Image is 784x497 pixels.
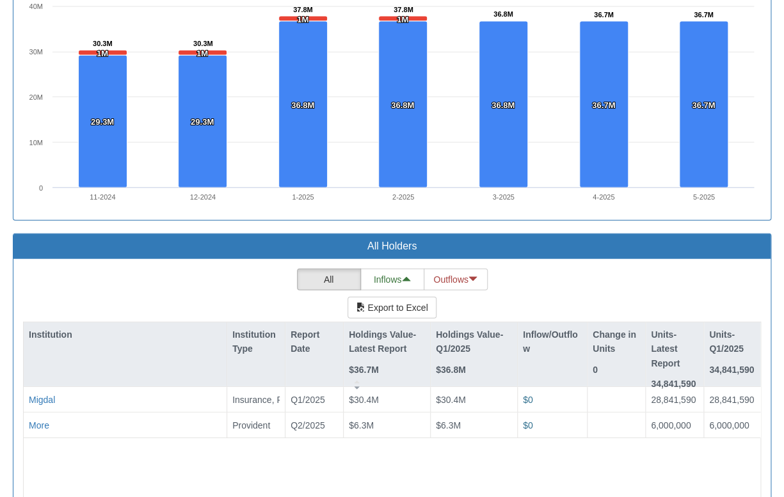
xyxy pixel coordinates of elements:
tspan: 37.8M [293,6,313,13]
div: Q2/2025 [291,419,338,432]
tspan: 1M [397,15,408,24]
text: 3-2025 [492,193,514,201]
text: 2-2025 [392,193,414,201]
button: Inflows [360,269,424,290]
div: Report Date [285,322,343,361]
button: More [29,419,49,432]
span: $30.4M [436,395,466,405]
text: 10M [29,139,43,146]
span: $6.3M [436,420,461,430]
tspan: 29.3M [91,117,114,127]
tspan: 37.8M [394,6,413,13]
tspan: 36.7M [694,11,714,19]
strong: 34,841,590 [709,365,754,375]
p: Holdings Value-Q1/2025 [436,327,512,356]
button: Migdal [29,393,55,406]
button: All [297,269,361,290]
div: 6,000,000 [709,419,755,432]
tspan: 29.3M [191,117,214,127]
div: 28,841,590 [709,393,755,406]
div: Provident [232,419,280,432]
div: Institution [24,322,227,347]
p: Units-Latest Report [651,327,698,370]
tspan: 36.7M [592,100,615,110]
text: 40M [29,3,43,10]
strong: $36.8M [436,365,466,375]
button: Outflows [424,269,488,290]
tspan: 36.8M [291,100,314,110]
text: 1-2025 [292,193,314,201]
span: $30.4M [349,395,379,405]
tspan: 1M [196,49,208,58]
div: Inflow/Outflow [518,322,587,361]
tspan: 36.7M [692,100,715,110]
strong: 34,841,590 [651,379,696,389]
div: 6,000,000 [651,419,698,432]
text: 11-2024 [90,193,115,201]
text: 12-2024 [190,193,216,201]
tspan: 36.8M [391,100,414,110]
tspan: 1M [297,15,308,24]
span: $6.3M [349,420,374,430]
button: Export to Excel [348,297,436,319]
div: Insurance, Pension, Provident [232,393,280,406]
tspan: 36.7M [594,11,614,19]
text: 4-2025 [593,193,614,201]
p: Units-Q1/2025 [709,327,755,356]
tspan: 36.8M [492,100,515,110]
text: 0 [39,184,43,192]
p: Holdings Value-Latest Report [349,327,425,356]
tspan: 1M [97,49,108,58]
text: 20M [29,93,43,101]
h3: All Holders [23,241,761,252]
p: Change in Units [593,327,640,356]
strong: $36.7M [349,365,379,375]
text: 5-2025 [693,193,715,201]
strong: 0 [593,365,598,375]
div: Q1/2025 [291,393,338,406]
text: 30M [29,48,43,56]
tspan: 36.8M [493,10,513,18]
div: Institution Type [227,322,285,361]
span: $0 [523,420,533,430]
tspan: 30.3M [93,40,113,47]
tspan: 30.3M [193,40,213,47]
span: $0 [523,395,533,405]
